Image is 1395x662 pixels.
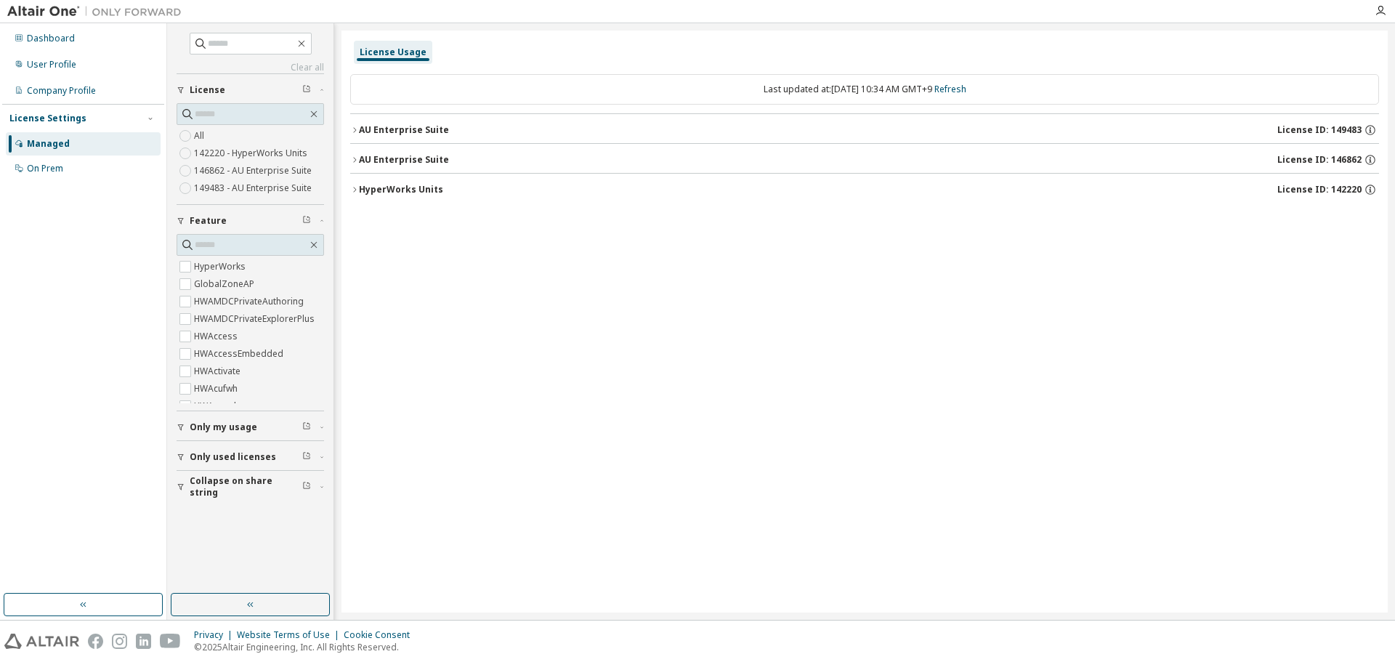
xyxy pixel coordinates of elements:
span: Only my usage [190,421,257,433]
label: HWAMDCPrivateAuthoring [194,293,307,310]
label: 146862 - AU Enterprise Suite [194,162,315,179]
span: Clear filter [302,451,311,463]
label: All [194,127,207,145]
label: HWAcufwh [194,380,240,397]
div: Cookie Consent [344,629,418,641]
span: Clear filter [302,481,311,493]
button: Feature [177,205,324,237]
span: License ID: 146862 [1277,154,1362,166]
img: instagram.svg [112,634,127,649]
img: youtube.svg [160,634,181,649]
span: Clear filter [302,215,311,227]
span: Collapse on share string [190,475,302,498]
img: altair_logo.svg [4,634,79,649]
div: Last updated at: [DATE] 10:34 AM GMT+9 [350,74,1379,105]
div: User Profile [27,59,76,70]
p: © 2025 Altair Engineering, Inc. All Rights Reserved. [194,641,418,653]
img: Altair One [7,4,189,19]
label: HWAcusolve [194,397,248,415]
div: AU Enterprise Suite [359,124,449,136]
a: Clear all [177,62,324,73]
button: HyperWorks UnitsLicense ID: 142220 [350,174,1379,206]
button: Only my usage [177,411,324,443]
button: Collapse on share string [177,471,324,503]
button: Only used licenses [177,441,324,473]
label: 149483 - AU Enterprise Suite [194,179,315,197]
span: Only used licenses [190,451,276,463]
button: AU Enterprise SuiteLicense ID: 149483 [350,114,1379,146]
img: linkedin.svg [136,634,151,649]
label: HWAccessEmbedded [194,345,286,363]
a: Refresh [934,83,966,95]
span: Clear filter [302,84,311,96]
div: AU Enterprise Suite [359,154,449,166]
span: License ID: 142220 [1277,184,1362,195]
div: Company Profile [27,85,96,97]
div: Dashboard [27,33,75,44]
label: HWAMDCPrivateExplorerPlus [194,310,318,328]
div: License Usage [360,47,426,58]
label: 142220 - HyperWorks Units [194,145,310,162]
span: License ID: 149483 [1277,124,1362,136]
div: Privacy [194,629,237,641]
div: License Settings [9,113,86,124]
div: HyperWorks Units [359,184,443,195]
div: Managed [27,138,70,150]
div: On Prem [27,163,63,174]
button: License [177,74,324,106]
img: facebook.svg [88,634,103,649]
span: Clear filter [302,421,311,433]
span: License [190,84,225,96]
span: Feature [190,215,227,227]
label: GlobalZoneAP [194,275,257,293]
label: HWAccess [194,328,240,345]
label: HyperWorks [194,258,248,275]
button: AU Enterprise SuiteLicense ID: 146862 [350,144,1379,176]
label: HWActivate [194,363,243,380]
div: Website Terms of Use [237,629,344,641]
